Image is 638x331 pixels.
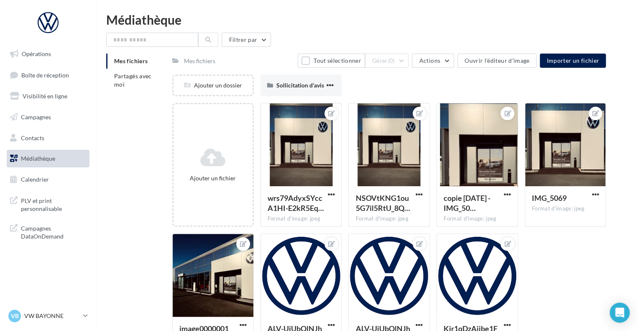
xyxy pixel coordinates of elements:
[174,81,253,90] div: Ajouter un dossier
[5,150,91,167] a: Médiathèque
[365,54,409,68] button: Gérer(0)
[276,82,324,89] span: Sollicitation d'avis
[184,57,215,65] div: Mes fichiers
[610,303,630,323] div: Open Intercom Messenger
[21,113,51,121] span: Campagnes
[23,92,67,100] span: Visibilité en ligne
[5,219,91,244] a: Campagnes DataOnDemand
[298,54,365,68] button: Tout sélectionner
[5,45,91,63] a: Opérations
[355,193,410,213] span: NSOVtKNG1ou5G7il5RtU_8Q7hlILd-Q0gjIjOTBw6VV1jKfk4nBiuagg18VSyV7jugWzMCVpqvVaNc_2Vg=s0
[419,57,440,64] span: Actions
[21,176,49,183] span: Calendrier
[106,13,628,26] div: Médiathèque
[444,193,490,213] span: copie 11-07-2025 - IMG_5069
[21,71,69,78] span: Boîte de réception
[532,193,567,203] span: IMG_5069
[457,54,536,68] button: Ouvrir l'éditeur d'image
[222,33,271,47] button: Filtrer par
[268,215,335,223] div: Format d'image: jpeg
[532,205,599,213] div: Format d'image: jpeg
[5,66,91,84] a: Boîte de réception
[546,57,599,64] span: Importer un fichier
[444,215,511,223] div: Format d'image: jpeg
[5,129,91,147] a: Contacts
[388,57,395,64] span: (0)
[21,223,86,241] span: Campagnes DataOnDemand
[5,192,91,216] a: PLV et print personnalisable
[21,195,86,213] span: PLV et print personnalisable
[21,155,55,162] span: Médiathèque
[7,308,89,324] a: VB VW BAYONNE
[22,50,51,57] span: Opérations
[21,134,44,141] span: Contacts
[268,193,324,213] span: wrs79AdyxSYccA1HI-E2kR5Eq-12zhS4dF2CIJa1XRjWBwRanO3bewyttbVlPrietT3Fp43CasGtPbSuZA=s0
[412,54,454,68] button: Actions
[24,312,80,320] p: VW BAYONNE
[177,174,249,182] div: Ajouter un fichier
[5,171,91,188] a: Calendrier
[114,72,152,88] span: Partagés avec moi
[5,87,91,105] a: Visibilité en ligne
[540,54,606,68] button: Importer un fichier
[5,108,91,126] a: Campagnes
[114,57,148,64] span: Mes fichiers
[11,312,19,320] span: VB
[355,215,423,223] div: Format d'image: jpeg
